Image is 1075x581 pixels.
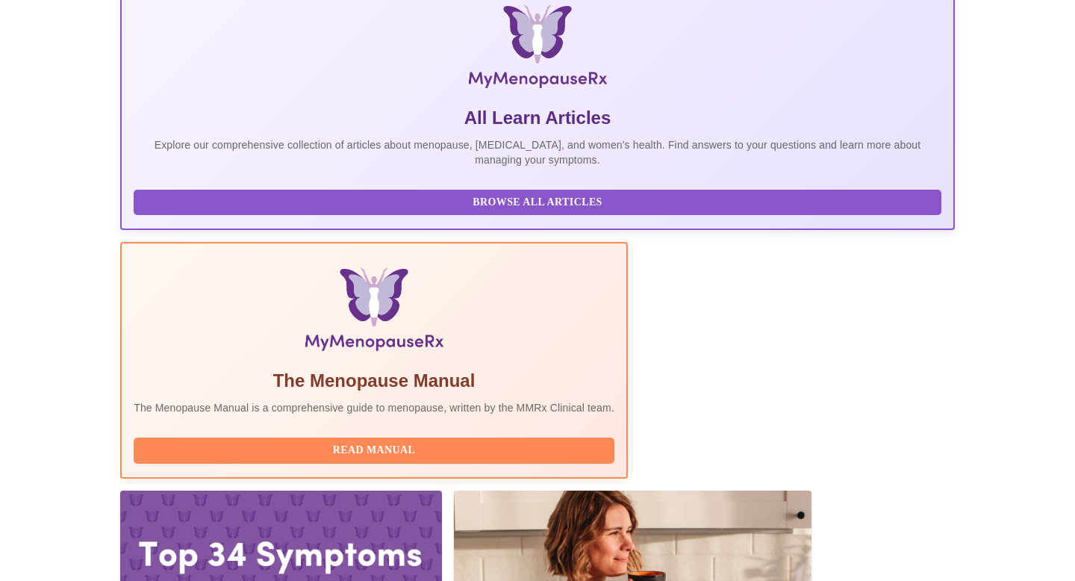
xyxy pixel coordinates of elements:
button: Read Manual [134,438,614,464]
a: Browse All Articles [134,195,945,208]
span: Browse All Articles [149,193,926,212]
a: Read Manual [134,443,618,456]
img: MyMenopauseRx Logo [259,4,816,94]
h5: The Menopause Manual [134,369,614,393]
img: Menopause Manual [210,267,537,357]
p: Explore our comprehensive collection of articles about menopause, [MEDICAL_DATA], and women's hea... [134,137,941,167]
button: Browse All Articles [134,190,941,216]
p: The Menopause Manual is a comprehensive guide to menopause, written by the MMRx Clinical team. [134,400,614,415]
h5: All Learn Articles [134,106,941,130]
span: Read Manual [149,441,599,460]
